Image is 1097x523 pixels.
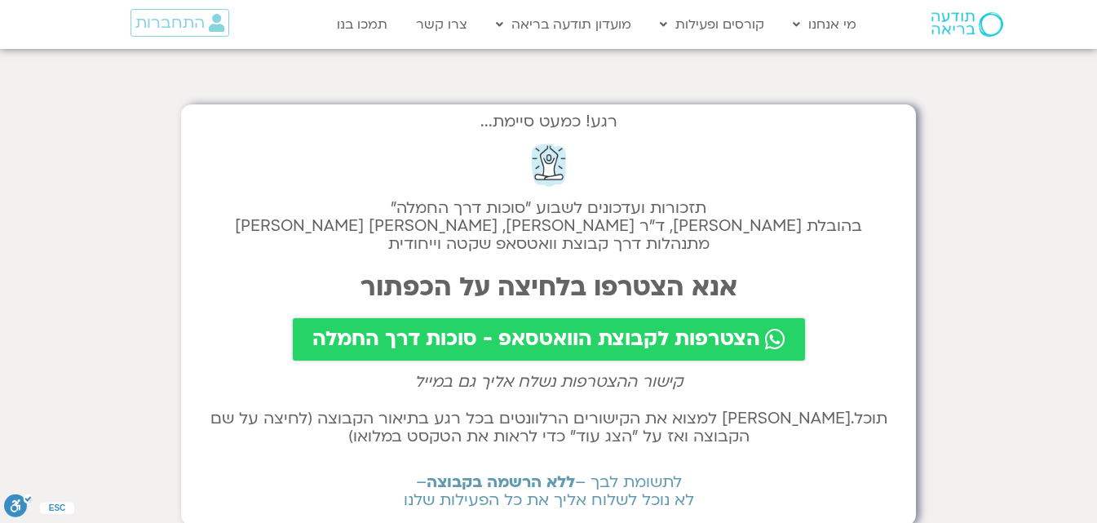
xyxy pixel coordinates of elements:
a: הצטרפות לקבוצת הוואטסאפ - סוכות דרך החמלה [293,318,805,361]
h2: קישור ההצטרפות נשלח אליך גם במייל [197,373,900,391]
span: הצטרפות לקבוצת הוואטסאפ - סוכות דרך החמלה [312,328,760,351]
b: ללא הרשמה בקבוצה [427,472,575,493]
a: צרו קשר [408,9,476,40]
h2: תוכל.[PERSON_NAME] למצוא את הקישורים הרלוונטים בכל רגע בתיאור הקבוצה (לחיצה על שם הקבוצה ואז על ״... [197,410,900,445]
h2: אנא הצטרפו בלחיצה על הכפתור [197,273,900,302]
h2: רגע! כמעט סיימת... [197,121,900,122]
a: קורסים ופעילות [652,9,772,40]
h2: לתשומת לבך – – לא נוכל לשלוח אליך את כל הפעילות שלנו [197,473,900,509]
a: מי אנחנו [785,9,865,40]
h2: תזכורות ועדכונים לשבוע "סוכות דרך החמלה" בהובלת [PERSON_NAME], ד״ר [PERSON_NAME], [PERSON_NAME] [... [197,199,900,253]
a: התחברות [130,9,229,37]
img: תודעה בריאה [931,12,1003,37]
a: מועדון תודעה בריאה [488,9,639,40]
span: התחברות [135,14,205,32]
a: תמכו בנו [329,9,396,40]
